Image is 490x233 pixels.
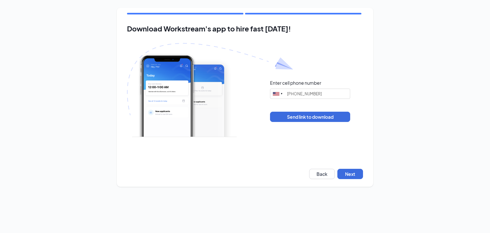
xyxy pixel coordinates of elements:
div: United States: +1 [270,89,285,99]
img: Download Workstream's app with paper plane [127,43,293,137]
button: Send link to download [270,112,350,122]
button: Back [309,169,335,179]
input: (201) 555-0123 [270,89,350,99]
h2: Download Workstream's app to hire fast [DATE]! [127,25,363,33]
button: Next [337,169,363,179]
div: Enter cell phone number [270,80,321,86]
